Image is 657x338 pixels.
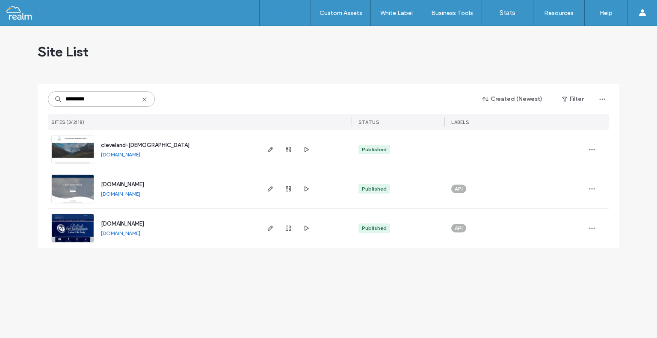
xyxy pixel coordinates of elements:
a: [DOMAIN_NAME] [101,220,144,227]
span: SITES (3/2118) [51,119,84,125]
label: White Label [380,9,413,17]
label: Resources [544,9,574,17]
div: Published [362,146,387,153]
a: [DOMAIN_NAME] [101,181,144,188]
a: [DOMAIN_NAME] [101,230,140,236]
span: API [455,185,463,193]
a: [DOMAIN_NAME] [101,191,140,197]
a: cleveland-[DEMOGRAPHIC_DATA] [101,142,189,148]
label: Business Tools [431,9,473,17]
span: Site List [38,43,89,60]
span: API [455,224,463,232]
span: Help [19,6,37,14]
button: Filter [553,92,592,106]
a: [DOMAIN_NAME] [101,151,140,158]
span: LABELS [451,119,469,125]
label: Custom Assets [320,9,362,17]
button: Created (Newest) [475,92,550,106]
label: Help [600,9,613,17]
label: Sites [278,9,293,17]
div: Published [362,185,387,193]
div: Published [362,224,387,232]
label: Stats [500,9,515,17]
span: STATUS [358,119,379,125]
